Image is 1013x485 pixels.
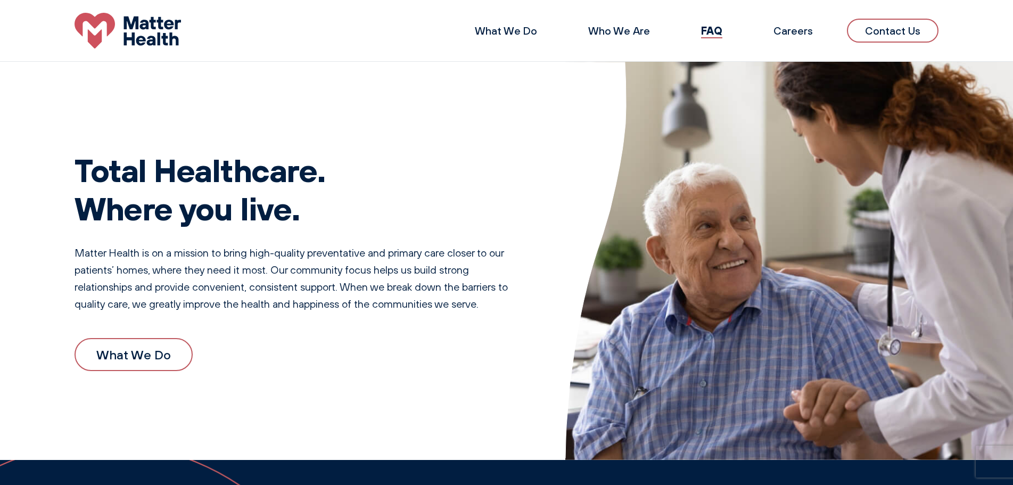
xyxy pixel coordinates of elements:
[847,19,938,43] a: Contact Us
[75,338,193,371] a: What We Do
[75,151,523,227] h1: Total Healthcare. Where you live.
[701,23,722,37] a: FAQ
[475,24,537,37] a: What We Do
[773,24,813,37] a: Careers
[588,24,650,37] a: Who We Are
[75,244,523,313] p: Matter Health is on a mission to bring high-quality preventative and primary care closer to our p...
